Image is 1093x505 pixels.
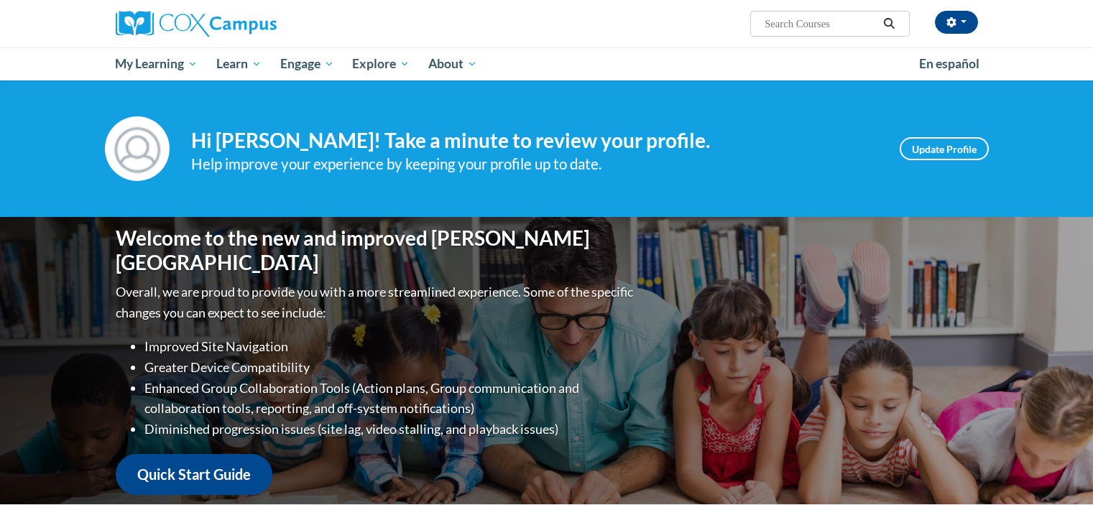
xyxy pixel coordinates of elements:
span: About [428,55,477,73]
a: En español [910,49,989,79]
a: About [419,47,486,80]
span: En español [919,56,979,71]
button: Account Settings [935,11,978,34]
input: Search Courses [763,15,878,32]
li: Enhanced Group Collaboration Tools (Action plans, Group communication and collaboration tools, re... [144,378,637,420]
div: Main menu [94,47,1000,80]
span: Learn [216,55,262,73]
button: Search [878,15,900,32]
a: Engage [271,47,343,80]
li: Greater Device Compatibility [144,357,637,378]
span: Explore [352,55,410,73]
a: Cox Campus [116,11,389,37]
h1: Welcome to the new and improved [PERSON_NAME][GEOGRAPHIC_DATA] [116,226,637,274]
a: Quick Start Guide [116,454,272,495]
iframe: Button to launch messaging window [1036,448,1082,494]
p: Overall, we are proud to provide you with a more streamlined experience. Some of the specific cha... [116,282,637,323]
li: Diminished progression issues (site lag, video stalling, and playback issues) [144,419,637,440]
h4: Hi [PERSON_NAME]! Take a minute to review your profile. [191,129,878,153]
a: Update Profile [900,137,989,160]
a: My Learning [106,47,208,80]
img: Profile Image [105,116,170,181]
img: Cox Campus [116,11,277,37]
a: Learn [207,47,271,80]
span: My Learning [115,55,198,73]
a: Explore [343,47,419,80]
span: Engage [280,55,334,73]
div: Help improve your experience by keeping your profile up to date. [191,152,878,176]
li: Improved Site Navigation [144,336,637,357]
